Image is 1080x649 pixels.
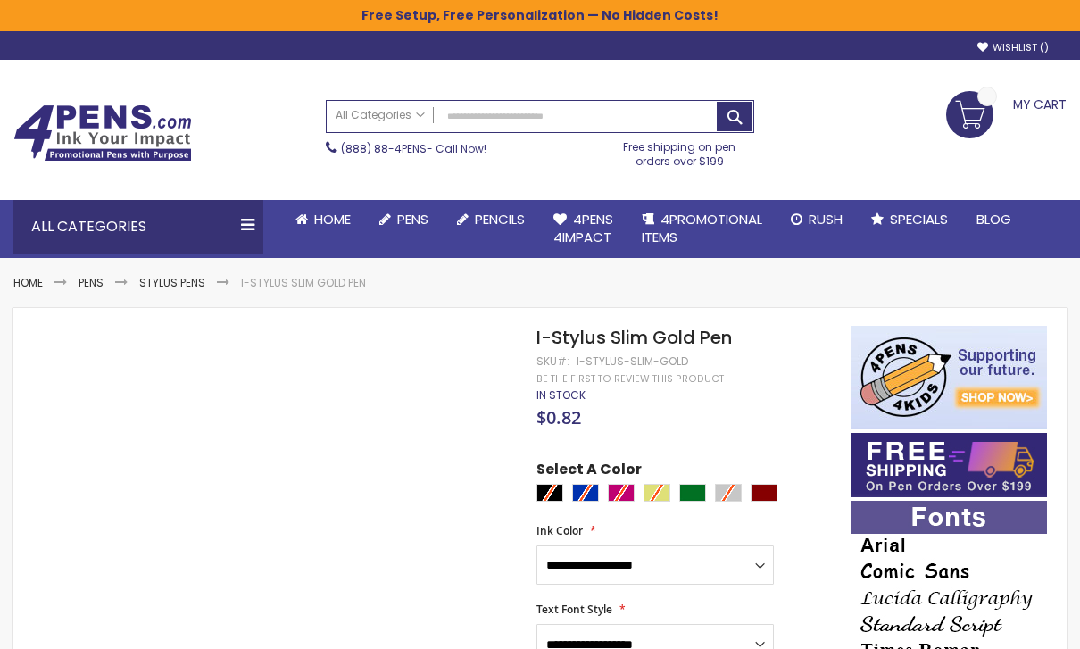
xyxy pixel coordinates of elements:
[314,210,351,229] span: Home
[365,200,443,239] a: Pens
[536,354,569,369] strong: SKU
[536,523,583,538] span: Ink Color
[241,276,366,290] li: I-Stylus Slim Gold Pen
[751,484,777,502] div: Wine
[536,602,612,617] span: Text Font Style
[536,372,724,386] a: Be the first to review this product
[857,200,962,239] a: Specials
[536,388,586,403] div: Availability
[933,601,1080,649] iframe: Google Customer Reviews
[536,405,581,429] span: $0.82
[327,101,434,130] a: All Categories
[851,326,1047,429] img: 4pens 4 kids
[536,387,586,403] span: In stock
[962,200,1026,239] a: Blog
[13,200,263,254] div: All Categories
[475,210,525,229] span: Pencils
[976,210,1011,229] span: Blog
[553,210,613,246] span: 4Pens 4impact
[13,104,192,162] img: 4Pens Custom Pens and Promotional Products
[13,275,43,290] a: Home
[679,484,706,502] div: Green
[851,433,1047,497] img: Free shipping on orders over $199
[443,200,539,239] a: Pencils
[539,200,627,258] a: 4Pens4impact
[397,210,428,229] span: Pens
[281,200,365,239] a: Home
[577,354,688,369] div: I-Stylus-Slim-Gold
[977,41,1049,54] a: Wishlist
[341,141,427,156] a: (888) 88-4PENS
[809,210,843,229] span: Rush
[341,141,486,156] span: - Call Now!
[79,275,104,290] a: Pens
[890,210,948,229] span: Specials
[627,200,777,258] a: 4PROMOTIONALITEMS
[605,133,755,169] div: Free shipping on pen orders over $199
[536,460,642,484] span: Select A Color
[777,200,857,239] a: Rush
[139,275,205,290] a: Stylus Pens
[642,210,762,246] span: 4PROMOTIONAL ITEMS
[336,108,425,122] span: All Categories
[536,325,732,350] span: I-Stylus Slim Gold Pen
